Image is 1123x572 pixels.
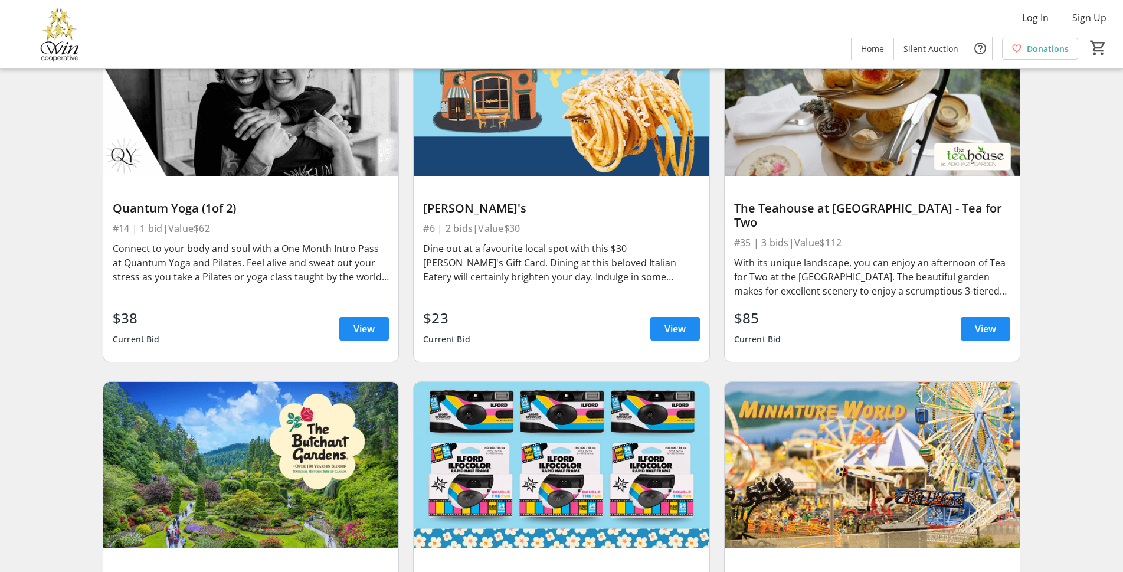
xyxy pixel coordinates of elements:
div: Current Bid [113,329,160,350]
span: Home [861,43,884,55]
div: Dine out at a favourite local spot with this $30 [PERSON_NAME]'s Gift Card. Dining at this belove... [423,241,699,284]
div: $38 [113,308,160,329]
div: With its unique landscape, you can enjoy an afternoon of Tea for Two at the [GEOGRAPHIC_DATA]. Th... [734,256,1010,298]
div: [PERSON_NAME]'s [423,201,699,215]
div: $85 [734,308,781,329]
button: Log In [1013,8,1058,27]
img: The Teahouse at Abkhazi Garden - Tea for Two [725,10,1020,176]
img: Quantum Yoga (1of 2) [103,10,398,176]
span: Donations [1027,43,1069,55]
div: Current Bid [423,329,470,350]
div: Connect to your body and soul with a One Month Intro Pass at Quantum Yoga and Pilates. Feel alive... [113,241,389,284]
img: The Butchart Gardens [103,382,398,548]
div: #35 | 3 bids | Value $112 [734,234,1010,251]
a: View [961,317,1010,341]
a: Donations [1002,38,1078,60]
img: Camera Traders - (Bundle of 3) ILFOCOLOR Rapid Retro Single Use Camera [414,382,709,548]
a: View [339,317,389,341]
div: Current Bid [734,329,781,350]
span: View [664,322,686,336]
button: Help [968,37,992,60]
span: Log In [1022,11,1049,25]
span: View [353,322,375,336]
div: $23 [423,308,470,329]
img: Miniature World (1 of 2) [725,382,1020,548]
img: Pagliacci's [414,10,709,176]
div: The Teahouse at [GEOGRAPHIC_DATA] - Tea for Two [734,201,1010,230]
span: Sign Up [1072,11,1106,25]
span: View [975,322,996,336]
button: Sign Up [1063,8,1116,27]
div: Quantum Yoga (1of 2) [113,201,389,215]
a: Silent Auction [894,38,968,60]
div: #6 | 2 bids | Value $30 [423,220,699,237]
a: View [650,317,700,341]
span: Silent Auction [903,43,958,55]
button: Cart [1088,37,1109,58]
a: Home [852,38,893,60]
img: Victoria Women In Need Community Cooperative's Logo [7,5,112,64]
div: #14 | 1 bid | Value $62 [113,220,389,237]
